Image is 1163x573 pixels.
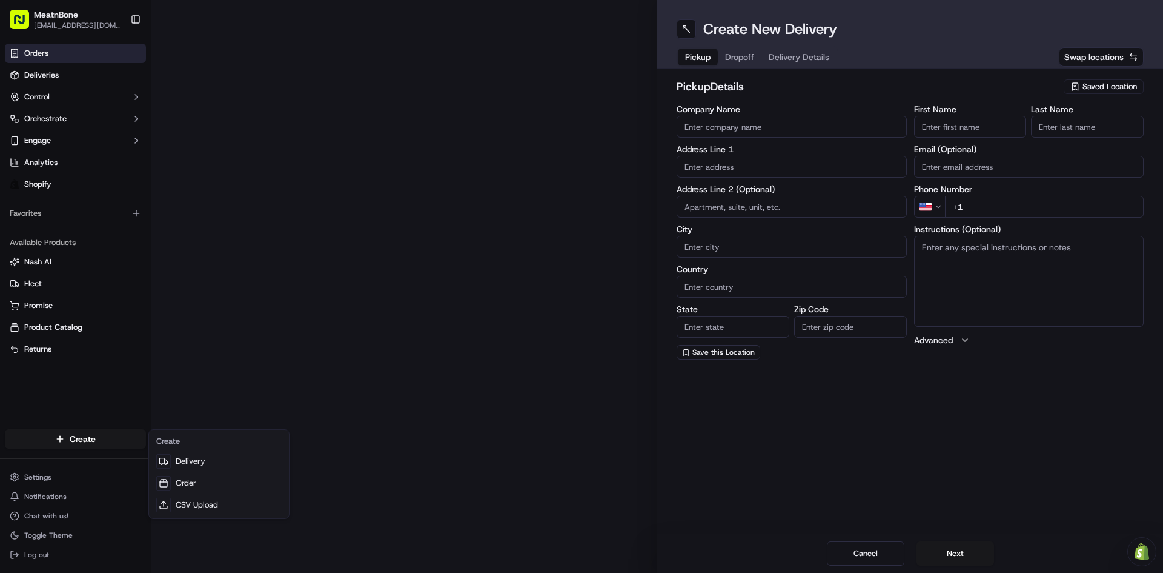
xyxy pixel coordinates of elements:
[24,92,50,102] span: Control
[12,49,220,68] p: Welcome 👋
[827,541,904,566] button: Cancel
[98,171,199,193] a: 💻API Documentation
[151,472,287,494] a: Order
[914,145,1144,153] label: Email (Optional)
[692,347,755,357] span: Save this Location
[24,157,58,168] span: Analytics
[703,19,837,39] h1: Create New Delivery
[151,494,287,516] a: CSV Upload
[914,225,1144,233] label: Instructions (Optional)
[677,116,907,138] input: Enter company name
[1031,116,1144,138] input: Enter last name
[24,492,67,501] span: Notifications
[24,179,51,190] span: Shopify
[206,119,220,134] button: Start new chat
[70,433,96,445] span: Create
[769,51,829,63] span: Delivery Details
[914,185,1144,193] label: Phone Number
[24,531,73,540] span: Toggle Theme
[24,472,51,482] span: Settings
[725,51,754,63] span: Dropoff
[34,21,121,30] span: [EMAIL_ADDRESS][DOMAIN_NAME]
[5,204,146,223] div: Favorites
[31,78,218,91] input: Got a question? Start typing here...
[677,78,1056,95] h2: pickup Details
[677,105,907,113] label: Company Name
[677,156,907,178] input: Enter address
[24,511,68,521] span: Chat with us!
[914,156,1144,178] input: Enter email address
[914,334,953,346] label: Advanced
[121,206,147,215] span: Pylon
[24,135,51,146] span: Engage
[151,432,287,451] div: Create
[12,116,34,138] img: 1736555255976-a54dd68f-1ca7-489b-9aae-adbdc363a1c4
[914,116,1027,138] input: Enter first name
[24,550,49,560] span: Log out
[24,300,53,311] span: Promise
[945,196,1144,218] input: Enter phone number
[794,305,907,313] label: Zip Code
[24,322,82,333] span: Product Catalog
[7,171,98,193] a: 📗Knowledge Base
[151,451,287,472] a: Delivery
[685,51,711,63] span: Pickup
[24,70,59,81] span: Deliveries
[41,128,153,138] div: We're available if you need us!
[1064,51,1124,63] span: Swap locations
[794,316,907,338] input: Enter zip code
[1031,105,1144,113] label: Last Name
[114,176,194,188] span: API Documentation
[677,185,907,193] label: Address Line 2 (Optional)
[914,105,1027,113] label: First Name
[677,265,907,273] label: Country
[12,12,36,36] img: Nash
[24,48,48,59] span: Orders
[34,8,78,21] span: MeatnBone
[102,177,112,187] div: 💻
[12,177,22,187] div: 📗
[24,113,67,124] span: Orchestrate
[5,233,146,252] div: Available Products
[24,278,42,289] span: Fleet
[1082,81,1137,92] span: Saved Location
[41,116,199,128] div: Start new chat
[24,176,93,188] span: Knowledge Base
[677,145,907,153] label: Address Line 1
[24,344,51,355] span: Returns
[677,305,789,313] label: State
[677,225,907,233] label: City
[677,236,907,258] input: Enter city
[85,205,147,215] a: Powered byPylon
[677,196,907,218] input: Apartment, suite, unit, etc.
[916,541,994,566] button: Next
[24,256,51,267] span: Nash AI
[677,316,789,338] input: Enter state
[10,179,19,189] img: Shopify logo
[677,276,907,298] input: Enter country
